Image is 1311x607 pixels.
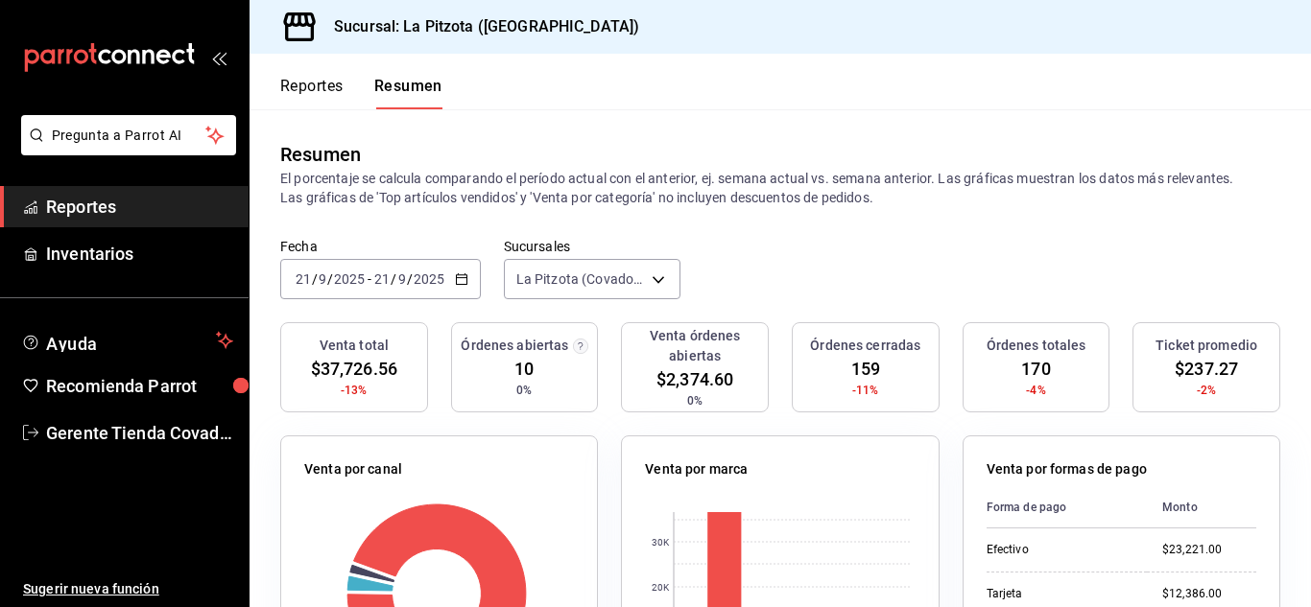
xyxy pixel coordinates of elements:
label: Sucursales [504,240,680,253]
th: Forma de pago [987,487,1147,528]
div: Tarjeta [987,586,1132,602]
input: -- [373,271,391,287]
h3: Ticket promedio [1156,336,1257,356]
input: ---- [413,271,445,287]
input: -- [318,271,327,287]
span: 170 [1021,356,1050,382]
button: Resumen [374,77,442,109]
span: Pregunta a Parrot AI [52,126,206,146]
span: -11% [852,382,879,399]
text: 20K [652,582,670,593]
span: Recomienda Parrot [46,373,233,399]
span: -2% [1197,382,1216,399]
button: open_drawer_menu [211,50,226,65]
span: Sugerir nueva función [23,579,233,599]
span: -13% [341,382,368,399]
p: Venta por canal [304,459,402,479]
h3: Sucursal: La Pitzota ([GEOGRAPHIC_DATA]) [319,15,639,38]
span: $37,726.56 [311,356,397,382]
span: $2,374.60 [656,366,733,392]
button: Reportes [280,77,344,109]
span: / [407,271,413,287]
input: -- [295,271,312,287]
h3: Órdenes abiertas [461,336,568,356]
p: Venta por formas de pago [987,459,1147,479]
span: 159 [851,356,880,382]
p: El porcentaje se calcula comparando el período actual con el anterior, ej. semana actual vs. sema... [280,169,1280,207]
p: Venta por marca [645,459,748,479]
h3: Órdenes cerradas [810,336,920,356]
span: Gerente Tienda Covadonga [46,420,233,446]
div: $23,221.00 [1162,542,1256,558]
div: navigation tabs [280,77,442,109]
span: $237.27 [1175,356,1238,382]
th: Monto [1147,487,1256,528]
a: Pregunta a Parrot AI [13,139,236,159]
span: La Pitzota (Covadonga) [516,269,645,289]
h3: Venta órdenes abiertas [630,326,760,366]
input: ---- [333,271,366,287]
span: / [327,271,333,287]
span: / [312,271,318,287]
label: Fecha [280,240,481,253]
span: 0% [687,392,703,409]
span: 0% [516,382,532,399]
span: / [391,271,396,287]
h3: Órdenes totales [987,336,1086,356]
span: Inventarios [46,241,233,267]
span: Reportes [46,194,233,220]
span: -4% [1026,382,1045,399]
span: - [368,271,371,287]
input: -- [397,271,407,287]
div: Efectivo [987,542,1132,558]
h3: Venta total [320,336,389,356]
span: 10 [514,356,534,382]
div: $12,386.00 [1162,586,1256,602]
button: Pregunta a Parrot AI [21,115,236,155]
text: 30K [652,537,670,548]
span: Ayuda [46,329,208,352]
div: Resumen [280,140,361,169]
